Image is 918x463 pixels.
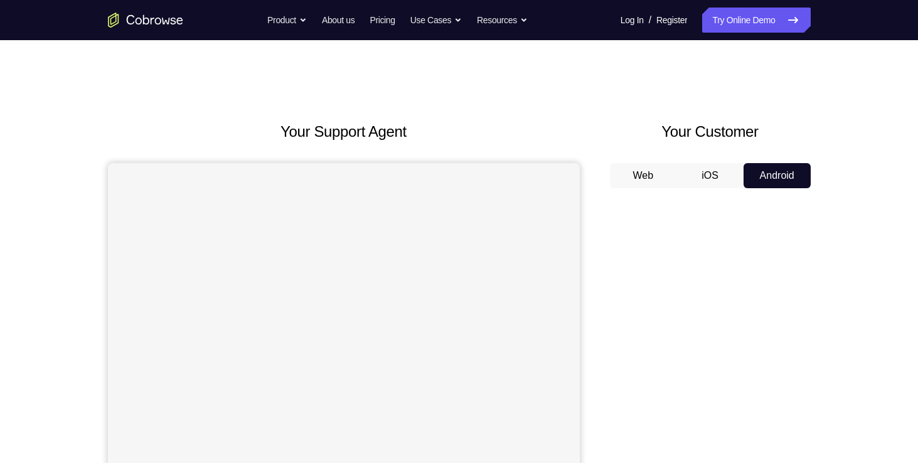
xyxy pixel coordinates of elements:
a: Pricing [370,8,395,33]
button: Web [610,163,677,188]
button: iOS [676,163,744,188]
button: Resources [477,8,528,33]
a: About us [322,8,355,33]
a: Try Online Demo [702,8,810,33]
h2: Your Support Agent [108,120,580,143]
button: Product [267,8,307,33]
button: Use Cases [410,8,462,33]
a: Log In [621,8,644,33]
span: / [649,13,651,28]
a: Register [656,8,687,33]
h2: Your Customer [610,120,811,143]
a: Go to the home page [108,13,183,28]
button: Android [744,163,811,188]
